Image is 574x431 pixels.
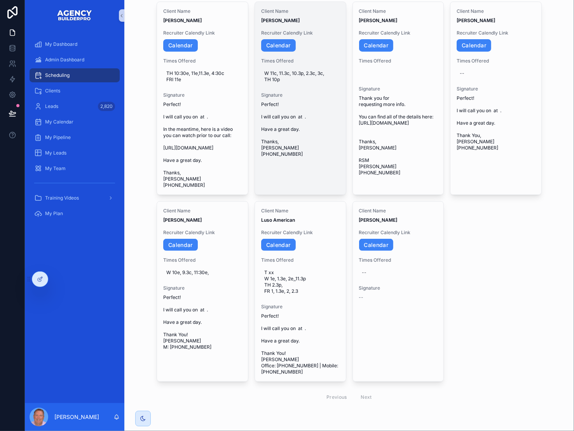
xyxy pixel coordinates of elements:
div: -- [362,269,367,276]
strong: [PERSON_NAME] [457,17,495,23]
span: Times Offered [163,257,242,263]
a: Client Name[PERSON_NAME]Recruiter Calendly LinkCalendarTimes Offered--SignaturePerfect! I will ca... [450,2,542,195]
span: Training Videos [45,195,79,201]
span: Times Offered [457,58,535,64]
a: Leads2,820 [30,99,120,113]
a: Client Name[PERSON_NAME]Recruiter Calendly LinkCalendarTimes Offered--Signature-- [352,201,444,382]
a: Client Name[PERSON_NAME]Recruiter Calendly LinkCalendarTimes OfferedW 11c, 11.3c, 10.3p, 2.3c, 3c... [255,2,346,195]
span: Times Offered [359,58,438,64]
a: Calendar [359,239,394,251]
a: Calendar [261,239,296,251]
p: [PERSON_NAME] [54,413,99,421]
a: My Calendar [30,115,120,129]
div: -- [460,70,464,76]
span: Thank you for requesting more info. You can find all of the details here: [URL][DOMAIN_NAME] Than... [359,95,438,176]
a: Client Name[PERSON_NAME]Recruiter Calendly LinkCalendarTimes OfferedW 10e, 9.3c, 11:30e,Signature... [157,201,248,382]
span: My Leads [45,150,66,156]
span: Signature [261,304,340,310]
span: My Dashboard [45,41,77,47]
span: Recruiter Calendly Link [457,30,535,36]
span: Recruiter Calendly Link [261,229,340,236]
a: Client NameLuso AmericanRecruiter Calendly LinkCalendarTimes OfferedT xx W 1e, 1.3e, 2e,,11.3p TH... [255,201,346,382]
strong: [PERSON_NAME] [163,17,202,23]
span: Admin Dashboard [45,57,84,63]
span: Perfect! I will call you on at . In the meantime, here is a video you can watch prior to our call... [163,101,242,188]
span: Client Name [359,8,438,14]
strong: Luso American [261,217,295,223]
span: Client Name [261,208,340,214]
span: Clients [45,88,60,94]
strong: [PERSON_NAME] [359,217,398,223]
span: Perfect! I will call you on at . Have a great day. Thank You! [PERSON_NAME] M: [PHONE_NUMBER] [163,294,242,350]
a: Clients [30,84,120,98]
span: Recruiter Calendly Link [163,30,242,36]
span: Leads [45,103,58,109]
span: Signature [163,92,242,98]
span: TH 10:30e, 11e,11.3e, 4:30c FRI 11e [166,70,239,83]
strong: [PERSON_NAME] [261,17,300,23]
span: My Pipeline [45,134,71,141]
a: Calendar [457,39,491,52]
div: 2,820 [98,102,115,111]
span: Signature [359,86,438,92]
span: Client Name [163,8,242,14]
a: Calendar [261,39,296,52]
a: Admin Dashboard [30,53,120,67]
a: My Leads [30,146,120,160]
span: Times Offered [163,58,242,64]
a: Client Name[PERSON_NAME]Recruiter Calendly LinkCalendarTimes OfferedSignatureThank you for reques... [352,2,444,195]
span: Signature [163,285,242,291]
span: Client Name [261,8,340,14]
span: Perfect! I will call you on at . Have a great day. Thank You! [PERSON_NAME] Office: [PHONE_NUMBER... [261,313,340,375]
span: Recruiter Calendly Link [359,229,438,236]
a: My Pipeline [30,130,120,144]
span: Times Offered [261,257,340,263]
span: Client Name [163,208,242,214]
a: Calendar [359,39,394,52]
strong: [PERSON_NAME] [359,17,398,23]
a: Calendar [163,39,198,52]
span: My Calendar [45,119,73,125]
a: Calendar [163,239,198,251]
span: Signature [261,92,340,98]
span: Client Name [457,8,535,14]
span: Recruiter Calendly Link [359,30,438,36]
span: Times Offered [359,257,438,263]
span: Client Name [359,208,438,214]
span: My Team [45,165,66,172]
span: My Plan [45,210,63,217]
strong: [PERSON_NAME] [163,217,202,223]
span: Scheduling [45,72,70,78]
span: Recruiter Calendly Link [163,229,242,236]
img: App logo [57,9,92,22]
a: Training Videos [30,191,120,205]
a: Scheduling [30,68,120,82]
span: Perfect! I will call you on at . Have a great day. Thank You, [PERSON_NAME] [PHONE_NUMBER] [457,95,535,151]
span: Recruiter Calendly Link [261,30,340,36]
span: Times Offered [261,58,340,64]
span: Perfect! I will call you on at . Have a great day. Thanks, [PERSON_NAME] [PHONE_NUMBER] [261,101,340,157]
span: -- [359,294,364,301]
div: scrollable content [25,31,124,232]
a: Client Name[PERSON_NAME]Recruiter Calendly LinkCalendarTimes OfferedTH 10:30e, 11e,11.3e, 4:30c F... [157,2,248,195]
a: My Plan [30,207,120,221]
span: Signature [359,285,438,291]
a: My Dashboard [30,37,120,51]
a: My Team [30,162,120,176]
span: W 10e, 9.3c, 11:30e, [166,269,239,276]
span: W 11c, 11.3c, 10.3p, 2.3c, 3c, TH 10p [264,70,337,83]
span: Signature [457,86,535,92]
span: T xx W 1e, 1.3e, 2e,,11.3p TH 2.3p, FR 1, 1.3e, 2, 2.3 [264,269,337,294]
